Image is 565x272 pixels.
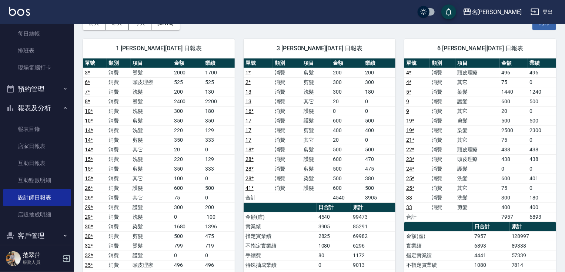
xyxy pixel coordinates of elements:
td: 7957 [500,212,528,222]
button: save [441,4,456,19]
td: 剪髮 [131,135,172,145]
img: Logo [9,7,30,16]
td: 0 [331,106,363,116]
a: 33 [406,195,412,201]
td: 600 [331,183,363,193]
td: 438 [528,145,556,154]
td: 400 [500,202,528,212]
td: 0 [528,77,556,87]
th: 項目 [131,58,172,68]
td: 0 [528,164,556,174]
td: 438 [528,154,556,164]
td: 200 [331,68,363,77]
td: 496 [203,260,235,270]
td: 0 [203,193,235,202]
td: 消費 [107,222,130,231]
td: 消費 [273,106,302,116]
td: 1080 [473,260,510,270]
td: 500 [363,116,395,125]
td: 消費 [430,193,455,202]
td: 2200 [203,97,235,106]
span: 1 [PERSON_NAME][DATE] 日報表 [92,45,226,52]
table: a dense table [244,58,395,203]
td: 75 [500,135,528,145]
div: 名[PERSON_NAME] [472,7,522,17]
td: 消費 [107,241,130,251]
td: 333 [203,164,235,174]
th: 累計 [351,203,395,212]
td: 1080 [317,241,351,251]
td: 20 [331,97,363,106]
td: 燙髮 [131,68,172,77]
td: 500 [528,116,556,125]
td: 消費 [273,135,302,145]
td: 0 [528,183,556,193]
td: 消費 [107,202,130,212]
td: 不指定實業績 [404,260,473,270]
td: 500 [363,145,395,154]
a: 現場電腦打卡 [3,59,71,76]
a: 排班表 [3,42,71,59]
td: 4441 [473,251,510,260]
td: 0 [203,145,235,154]
td: 手續費 [244,251,317,260]
td: 0 [500,164,528,174]
a: 17 [245,118,251,124]
td: 4540 [331,193,363,202]
a: 店販抽成明細 [3,206,71,223]
td: 消費 [107,193,130,202]
td: 300 [172,202,204,212]
td: 0 [528,106,556,116]
th: 金額 [331,58,363,68]
td: 75 [500,77,528,87]
td: 燙髮 [131,241,172,251]
td: 350 [172,135,204,145]
td: 525 [203,77,235,87]
td: 80 [317,251,351,260]
td: 消費 [107,135,130,145]
td: 2500 [500,125,528,135]
td: 300 [331,87,363,97]
td: 500 [363,183,395,193]
td: 1700 [203,68,235,77]
td: 消費 [107,116,130,125]
th: 業績 [363,58,395,68]
td: 200 [172,87,204,97]
td: 消費 [430,116,455,125]
td: 消費 [273,164,302,174]
td: 0 [172,212,204,222]
td: 消費 [273,145,302,154]
td: 染髮 [455,125,500,135]
a: 13 [245,89,251,95]
td: 350 [203,116,235,125]
a: 9 [406,98,409,104]
td: 3905 [363,193,395,202]
td: 消費 [430,106,455,116]
td: 護髮 [455,97,500,106]
td: 0 [363,106,395,116]
td: 消費 [273,183,302,193]
td: 20 [172,145,204,154]
td: 其它 [455,106,500,116]
th: 單號 [244,58,273,68]
td: 洗髮 [455,193,500,202]
td: 7814 [510,260,556,270]
td: 消費 [107,231,130,241]
th: 類別 [430,58,455,68]
td: 頭皮理療 [455,154,500,164]
th: 項目 [302,58,331,68]
td: 500 [500,116,528,125]
td: 指定實業績 [404,251,473,260]
td: 消費 [430,68,455,77]
td: 475 [203,231,235,241]
td: 護髮 [131,183,172,193]
td: 75 [172,193,204,202]
th: 日合計 [317,203,351,212]
td: 消費 [107,154,130,164]
td: 300 [172,106,204,116]
td: 金額(虛) [404,231,473,241]
td: 剪髮 [302,68,331,77]
td: 洗髮 [131,212,172,222]
td: 500 [331,164,363,174]
a: 設計師日報表 [3,189,71,206]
